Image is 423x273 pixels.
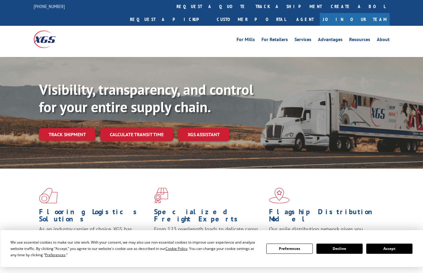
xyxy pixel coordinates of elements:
h1: Flooring Logistics Solutions [39,208,150,226]
img: xgs-icon-focused-on-flooring-red [154,188,168,203]
a: [PHONE_NUMBER] [34,3,65,9]
span: Preferences [45,252,65,257]
span: Our agile distribution network gives you nationwide inventory management on demand. [269,226,379,240]
a: For Mills [237,37,255,44]
button: Accept [366,244,412,254]
h1: Flagship Distribution Model [269,208,379,226]
a: Services [295,37,311,44]
a: Advantages [318,37,343,44]
p: From 123 overlength loads to delicate cargo, our experienced staff knows the best way to move you... [154,226,264,252]
div: Cookie Consent Prompt [0,230,423,267]
a: Customer Portal [212,13,290,26]
b: Visibility, transparency, and control for your entire supply chain. [39,80,253,116]
span: Cookie Policy [165,246,187,251]
a: XGS ASSISTANT [178,128,229,141]
div: We use essential cookies to make our site work. With your consent, we may also use non-essential ... [11,239,259,258]
a: Agent [290,13,320,26]
a: About [377,37,390,44]
a: Calculate transit time [100,128,173,141]
button: Preferences [266,244,313,254]
img: xgs-icon-flagship-distribution-model-red [269,188,290,203]
a: Resources [349,37,370,44]
h1: Specialized Freight Experts [154,208,264,226]
img: xgs-icon-total-supply-chain-intelligence-red [39,188,58,203]
a: Request a pickup [125,13,212,26]
span: As an industry carrier of choice, XGS has brought innovation and dedication to flooring logistics... [39,226,147,247]
a: For Retailers [261,37,288,44]
button: Decline [316,244,363,254]
a: Track shipment [39,128,95,141]
a: Join Our Team [320,13,390,26]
